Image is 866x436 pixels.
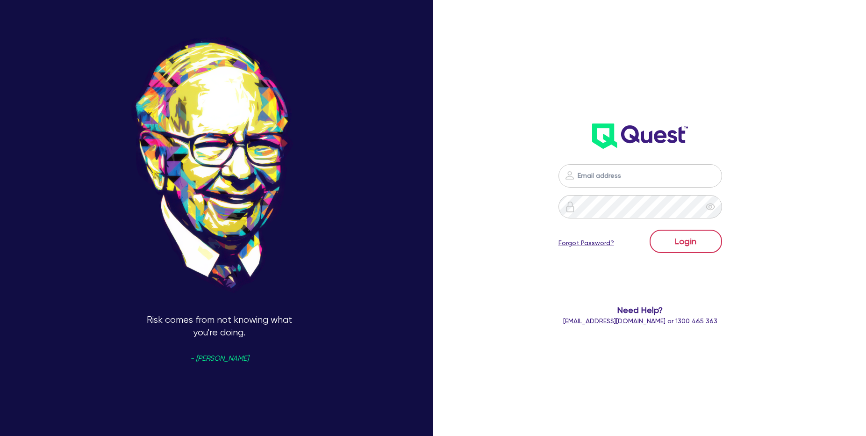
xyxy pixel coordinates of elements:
[592,124,688,149] img: wH2k97JdezQIQAAAABJRU5ErkJggg==
[564,170,575,181] img: icon-password
[563,317,717,325] span: or 1300 465 363
[190,355,249,362] span: - [PERSON_NAME]
[565,201,576,212] img: icon-password
[650,230,722,253] button: Login
[563,317,666,325] a: [EMAIL_ADDRESS][DOMAIN_NAME]
[706,202,715,211] span: eye
[558,238,614,248] a: Forgot Password?
[558,164,722,188] input: Email address
[524,304,756,316] span: Need Help?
